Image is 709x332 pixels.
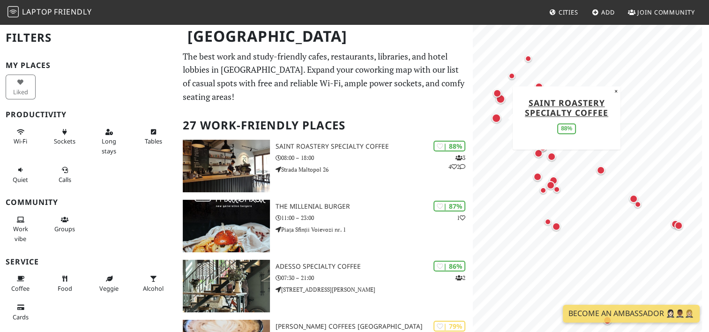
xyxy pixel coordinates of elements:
button: Cards [6,300,36,324]
h3: [PERSON_NAME] Coffees [GEOGRAPHIC_DATA] [276,323,472,331]
h2: 27 Work-Friendly Places [183,111,467,140]
div: | 87% [433,201,465,211]
div: Map marker [530,138,543,150]
button: Alcohol [139,271,169,296]
h3: My Places [6,61,172,70]
span: People working [13,225,28,242]
img: The Millenial Burger [183,200,270,252]
a: Saint Roastery Specialty Coffee [525,97,608,118]
div: Map marker [512,126,525,139]
div: Map marker [506,70,517,82]
span: Group tables [54,225,75,233]
span: Join Community [637,8,695,16]
div: Map marker [490,112,503,125]
span: Long stays [102,137,116,155]
div: | 88% [433,141,465,151]
p: 08:00 – 18:00 [276,153,472,162]
div: Map marker [532,147,545,159]
button: Tables [139,124,169,149]
button: Close popup [612,86,620,97]
div: Map marker [545,151,558,163]
div: | 79% [433,321,465,332]
p: Piața Sfinții Voievozi nr. 1 [276,225,472,234]
button: Wi-Fi [6,124,36,149]
h1: [GEOGRAPHIC_DATA] [180,23,470,49]
span: Add [601,8,615,16]
button: Quiet [6,162,36,187]
div: Map marker [494,92,507,106]
div: Map marker [542,216,553,227]
div: Map marker [627,193,640,205]
span: Coffee [11,284,30,293]
h3: The Millenial Burger [276,203,472,211]
div: Map marker [537,141,549,153]
h3: ADESSO Specialty Coffee [276,263,472,271]
span: Stable Wi-Fi [14,137,27,145]
div: Map marker [547,174,560,187]
button: Veggie [94,271,124,296]
div: Map marker [533,81,545,93]
button: Coffee [6,271,36,296]
span: Credit cards [13,313,29,321]
button: Long stays [94,124,124,158]
img: ADESSO Specialty Coffee [183,260,270,312]
a: Add [588,4,619,21]
p: 11:00 – 23:00 [276,213,472,222]
span: Friendly [54,7,91,17]
span: Video/audio calls [59,175,71,184]
h3: Saint Roastery Specialty Coffee [276,143,472,151]
h2: Filters [6,23,172,52]
p: The best work and study-friendly cafes, restaurants, libraries, and hotel lobbies in [GEOGRAPHIC_... [183,50,467,104]
button: Sockets [50,124,80,149]
a: Saint Roastery Specialty Coffee | 88% 342 Saint Roastery Specialty Coffee 08:00 – 18:00 Strada Ma... [177,140,472,192]
div: Map marker [551,184,562,195]
button: Food [50,271,80,296]
div: Map marker [537,185,549,196]
div: Map marker [669,218,681,230]
div: Map marker [522,53,534,64]
h3: Community [6,198,172,207]
a: LaptopFriendly LaptopFriendly [7,4,92,21]
p: Strada Maltopol 26 [276,165,472,174]
a: ADESSO Specialty Coffee | 86% 2 ADESSO Specialty Coffee 07:30 – 21:00 [STREET_ADDRESS][PERSON_NAME] [177,260,472,312]
span: Cities [559,8,578,16]
p: 07:30 – 21:00 [276,273,472,282]
button: Groups [50,212,80,237]
button: Calls [50,162,80,187]
span: Food [58,284,72,293]
img: LaptopFriendly [7,6,19,17]
p: 2 [455,273,465,282]
img: Saint Roastery Specialty Coffee [183,140,270,192]
h3: Service [6,257,172,266]
p: 1 [457,213,465,222]
a: Cities [545,4,582,21]
div: 88% [557,123,576,134]
a: The Millenial Burger | 87% 1 The Millenial Burger 11:00 – 23:00 Piața Sfinții Voievozi nr. 1 [177,200,472,252]
div: | 86% [433,261,465,272]
div: Map marker [632,199,643,210]
h3: Productivity [6,110,172,119]
a: Join Community [624,4,699,21]
p: 3 4 2 [448,153,465,171]
div: Map marker [672,219,685,232]
span: Power sockets [54,137,75,145]
button: Work vibe [6,212,36,246]
span: Laptop [22,7,52,17]
div: Map marker [491,87,503,99]
span: Veggie [99,284,119,293]
div: Map marker [595,164,607,176]
p: [STREET_ADDRESS][PERSON_NAME] [276,285,472,294]
span: Work-friendly tables [145,137,162,145]
div: Map marker [531,171,544,183]
span: Quiet [13,175,28,184]
div: Map marker [545,179,557,191]
div: Map marker [550,220,562,233]
span: Alcohol [143,284,164,293]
